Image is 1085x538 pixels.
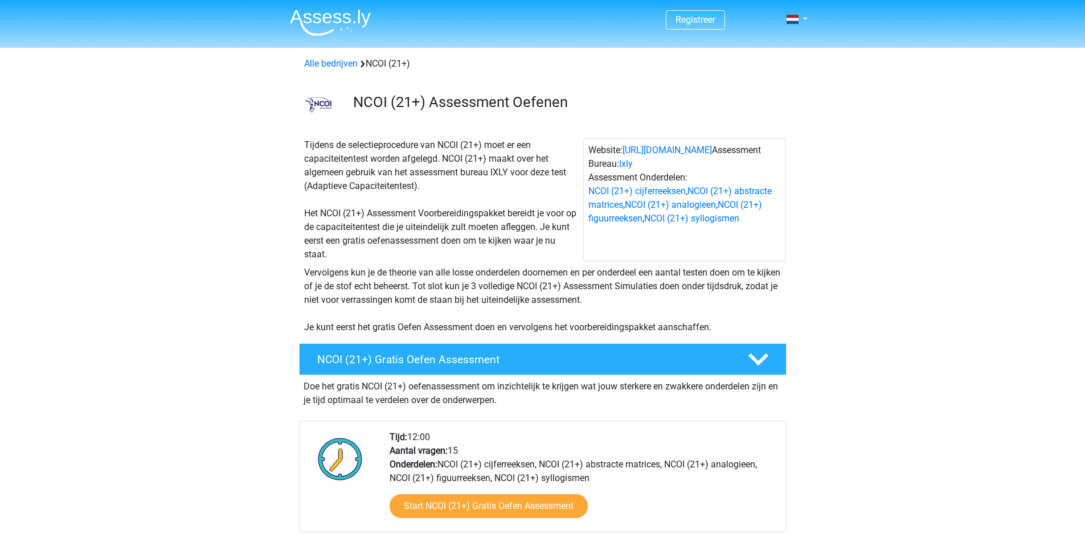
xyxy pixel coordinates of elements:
h3: NCOI (21+) Assessment Oefenen [353,93,777,111]
b: Tijd: [390,432,407,442]
img: Klok [312,430,369,487]
h4: NCOI (21+) Gratis Oefen Assessment [317,353,730,366]
a: NCOI (21+) cijferreeksen [588,186,686,196]
div: Tijdens de selectieprocedure van NCOI (21+) moet er een capaciteitentest worden afgelegd. NCOI (2... [300,138,583,261]
a: Ixly [619,158,633,169]
img: Assessly [290,9,371,36]
div: Doe het gratis NCOI (21+) oefenassessment om inzichtelijk te krijgen wat jouw sterkere en zwakker... [299,375,787,407]
a: NCOI (21+) Gratis Oefen Assessment [294,343,791,375]
div: Vervolgens kun je de theorie van alle losse onderdelen doornemen en per onderdeel een aantal test... [300,266,786,334]
div: NCOI (21+) [300,57,786,71]
a: NCOI (21+) analogieen [625,199,716,210]
a: Registreer [675,14,715,25]
div: 12:00 15 NCOI (21+) cijferreeksen, NCOI (21+) abstracte matrices, NCOI (21+) analogieen, NCOI (21... [381,430,785,532]
b: Onderdelen: [390,459,437,470]
a: [URL][DOMAIN_NAME] [623,145,712,155]
b: Aantal vragen: [390,445,448,456]
a: Alle bedrijven [304,58,358,69]
a: NCOI (21+) syllogismen [644,213,739,224]
a: Start NCOI (21+) Gratis Oefen Assessment [390,494,588,518]
div: Website: Assessment Bureau: Assessment Onderdelen: , , , , [583,138,786,261]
